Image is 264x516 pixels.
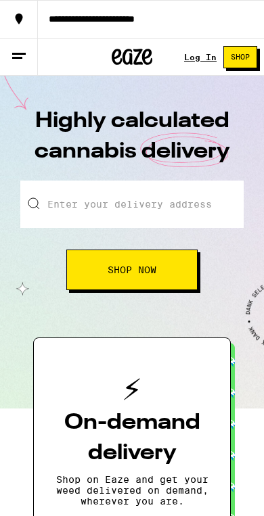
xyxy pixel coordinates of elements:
button: Shop Now [66,250,198,290]
span: Shop Now [108,265,156,275]
input: Enter your delivery address [20,181,244,228]
span: Shop [231,53,250,61]
p: Shop on Eaze and get your weed delivered on demand, wherever you are. [56,474,208,507]
button: Shop [223,46,257,68]
h3: On-demand delivery [56,408,208,469]
h1: Highly calculated cannabis delivery [30,106,234,181]
a: Shop [217,46,264,68]
a: Log In [184,53,217,62]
